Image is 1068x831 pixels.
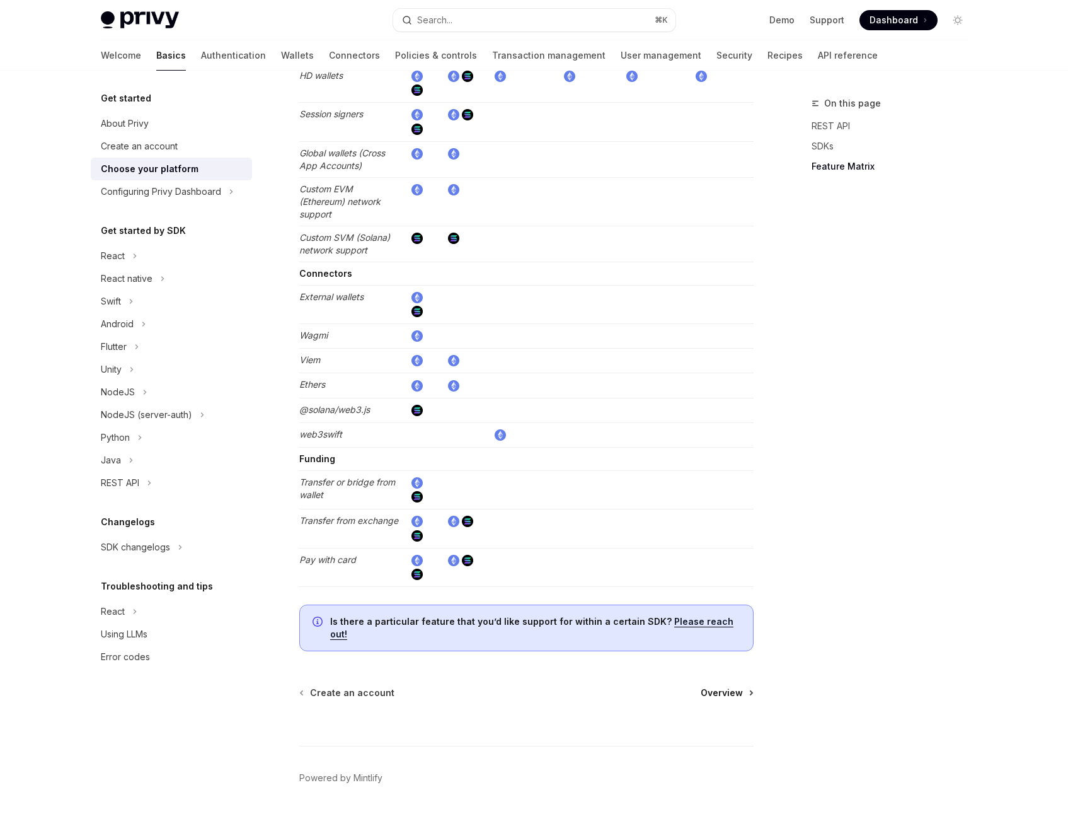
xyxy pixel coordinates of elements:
a: About Privy [91,112,252,135]
a: Security [716,40,752,71]
img: solana.png [462,71,473,82]
a: Transaction management [492,40,606,71]
img: ethereum.png [495,71,506,82]
img: solana.png [411,491,423,503]
em: Ethers [299,379,325,390]
div: NodeJS [101,385,135,400]
a: Overview [701,687,752,699]
a: Create an account [301,687,394,699]
img: solana.png [411,530,423,542]
h5: Troubleshooting and tips [101,579,213,594]
img: solana.png [462,109,473,120]
em: Custom SVM (Solana) network support [299,232,390,255]
img: ethereum.png [448,355,459,366]
img: ethereum.png [411,148,423,160]
img: solana.png [462,516,473,527]
img: ethereum.png [411,184,423,195]
strong: Funding [299,453,335,464]
em: Transfer from exchange [299,515,398,526]
a: Authentication [201,40,266,71]
a: SDKs [812,136,978,156]
img: ethereum.png [564,71,575,82]
button: Python [91,426,252,449]
div: Swift [101,294,121,309]
img: light logo [101,11,179,29]
img: solana.png [411,306,423,317]
a: Choose your platform [91,158,252,180]
button: NodeJS (server-auth) [91,404,252,426]
strong: Connectors [299,268,352,279]
h5: Get started [101,91,151,106]
a: Basics [156,40,186,71]
img: solana.png [411,405,423,416]
button: SDK changelogs [91,536,252,559]
img: solana.png [411,84,423,96]
em: HD wallets [299,70,343,81]
button: Flutter [91,335,252,358]
em: web3swift [299,429,342,439]
a: Welcome [101,40,141,71]
div: Flutter [101,339,127,354]
span: Overview [701,687,743,699]
button: React [91,245,252,267]
div: Search... [417,13,452,28]
img: ethereum.png [411,555,423,566]
div: Choose your platform [101,161,198,177]
h5: Changelogs [101,514,155,530]
img: ethereum.png [411,292,423,303]
div: NodeJS (server-auth) [101,407,192,422]
img: ethereum.png [448,380,459,392]
a: API reference [818,40,878,71]
div: Python [101,430,130,445]
a: Please reach out! [330,616,733,640]
a: Using LLMs [91,623,252,646]
div: About Privy [101,116,149,131]
button: Swift [91,290,252,313]
em: Wagmi [299,330,328,340]
a: Demo [769,14,795,26]
a: Wallets [281,40,314,71]
img: ethereum.png [448,516,459,527]
img: ethereum.png [448,71,459,82]
a: Policies & controls [395,40,477,71]
div: REST API [101,475,139,491]
div: SDK changelogs [101,540,170,555]
button: Java [91,449,252,472]
button: NodeJS [91,381,252,404]
div: Unity [101,362,122,377]
a: Dashboard [859,10,938,30]
div: Android [101,317,134,332]
em: Pay with card [299,554,356,565]
img: ethereum.png [448,148,459,160]
img: solana.png [462,555,473,566]
img: ethereum.png [448,184,459,195]
a: Error codes [91,646,252,668]
h5: Get started by SDK [101,223,186,238]
a: Feature Matrix [812,156,978,177]
button: Search...⌘K [393,9,675,32]
button: React [91,600,252,623]
span: On this page [824,96,881,111]
a: Create an account [91,135,252,158]
div: React native [101,271,152,286]
strong: Is there a particular feature that you’d like support for within a certain SDK? [330,616,672,627]
div: Using LLMs [101,627,147,642]
a: User management [621,40,701,71]
a: Connectors [329,40,380,71]
em: @solana/web3.js [299,404,370,415]
em: Viem [299,354,320,365]
span: ⌘ K [655,15,668,25]
img: solana.png [411,233,423,244]
img: ethereum.png [411,330,423,342]
img: ethereum.png [411,380,423,392]
button: Configuring Privy Dashboard [91,180,252,203]
div: React [101,604,125,619]
div: React [101,248,125,264]
a: REST API [812,116,978,136]
span: Create an account [310,687,394,699]
img: ethereum.png [448,555,459,566]
img: ethereum.png [411,477,423,489]
img: ethereum.png [411,109,423,120]
button: React native [91,267,252,290]
button: Toggle dark mode [948,10,968,30]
